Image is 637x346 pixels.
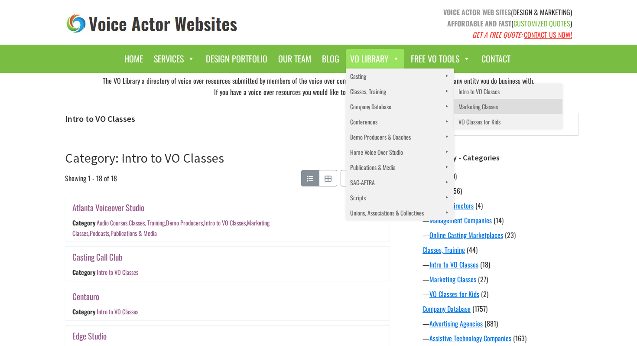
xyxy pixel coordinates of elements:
a: CONTACT US NOW! [524,29,572,40]
a: Classes, Training [422,245,465,255]
div: — [422,230,578,240]
a: Category: Intro to VO Classes [65,150,224,166]
a: SAG-AFTRA [346,175,454,190]
div: — [422,333,578,343]
h1: Intro to VO Classes [65,114,390,124]
a: Design Portfolio [201,49,272,69]
div: — [422,259,578,270]
img: voice_actor_websites_logo [65,12,239,35]
a: Conferences [346,114,454,129]
a: Intro to VO Classes [204,219,246,228]
a: Intro to VO Classes [429,259,478,270]
a: Intro to VO Classes [97,268,138,277]
a: VO Classes for Kids [454,114,562,129]
a: Company Database [422,304,471,314]
div: — [422,289,578,299]
a: Marketing Classes [454,99,562,114]
a: Marketing Classes [429,274,476,284]
a: Management Companies [429,215,492,225]
a: Company Database [346,99,454,114]
a: VO Library [346,49,404,69]
span: CUSTOMIZED QUOTES [513,18,570,29]
a: Audio Courses [97,219,127,228]
a: Edge Studio [72,330,107,342]
a: Marketing Classes [72,219,270,238]
a: Our Team [274,49,315,69]
span: (18) [480,259,490,270]
span: (23) [505,230,516,240]
a: Atlanta Voiceover Studio [72,201,144,214]
span: (27) [478,274,488,284]
div: The VO Library a directory of voice over resources submitted by members of the voice over communi... [58,73,578,100]
a: Scripts [346,190,454,205]
a: Demo Producers & Coaches [346,129,454,144]
a: Casting Call Club [72,251,123,263]
div: , , , , , , [72,219,270,238]
div: — [422,200,578,211]
a: Unions, Associations & Collectives [346,205,454,220]
a: Intro to VO Classes [454,84,562,99]
a: Intro to VO Classes [97,307,138,316]
span: (156) [448,186,462,196]
a: Podcasts [90,228,109,238]
strong: VOICE ACTOR WEB SITES [443,7,511,17]
a: Home [120,49,147,69]
button: Sort by: Title [341,170,390,186]
a: Classes, Training [346,84,454,99]
a: Advertising Agencies [429,318,483,329]
a: Publications & Media [110,228,157,238]
a: Home Voice Over Studio [346,144,454,160]
div: Category [72,268,95,277]
a: Centauro [72,290,99,303]
div: — [422,318,578,329]
a: VO Classes for Kids [429,289,479,299]
div: — [422,186,578,196]
span: (163) [513,333,526,343]
span: (2) [481,289,488,299]
span: (14) [494,215,504,225]
span: Showing 1 - 18 of 18 [65,170,117,186]
div: Category [72,219,95,228]
a: Casting [346,69,454,84]
a: Free VO Tools [406,49,475,69]
a: Contact [477,49,515,69]
h3: VO Library - Categories [422,153,578,163]
a: Blog [318,49,344,69]
a: Assistive Technology Companies [429,333,511,343]
a: Demo Producers [166,219,203,228]
div: — [422,215,578,225]
div: Category [72,307,95,316]
a: Services [149,49,199,69]
em: GET A FREE QUOTE: [472,29,522,40]
p: (DESIGN & MARKETING) ( ) [325,7,572,40]
a: Classes, Training [129,219,165,228]
span: (881) [484,318,498,329]
span: (4) [475,200,483,211]
a: Publications & Media [346,160,454,175]
a: Online Casting Marketplaces [429,230,503,240]
span: (44) [467,245,478,255]
span: (1757) [472,304,487,314]
div: — [422,274,578,284]
strong: AFFORDABLE AND FAST [447,18,511,29]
